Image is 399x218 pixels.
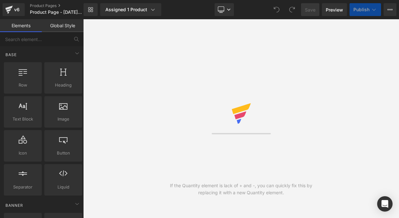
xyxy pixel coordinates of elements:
[6,116,40,122] span: Text Block
[3,3,25,16] a: v6
[46,184,80,190] span: Liquid
[286,3,298,16] button: Redo
[46,82,80,88] span: Heading
[84,3,98,16] a: New Library
[5,202,24,208] span: Banner
[353,7,369,12] span: Publish
[42,19,84,32] a: Global Style
[6,150,40,156] span: Icon
[322,3,347,16] a: Preview
[46,150,80,156] span: Button
[384,3,396,16] button: More
[46,116,80,122] span: Image
[270,3,283,16] button: Undo
[6,82,40,88] span: Row
[13,5,21,14] div: v6
[305,6,315,13] span: Save
[162,182,320,196] div: If the Quantity element is lack of + and -, you can quickly fix this by replacing it with a new Q...
[6,184,40,190] span: Separator
[30,10,82,15] span: Product Page - [DATE] 20:03:51
[377,196,393,212] div: Open Intercom Messenger
[105,6,156,13] div: Assigned 1 Product
[5,52,17,58] span: Base
[326,6,343,13] span: Preview
[350,3,381,16] button: Publish
[30,3,94,8] a: Product Pages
